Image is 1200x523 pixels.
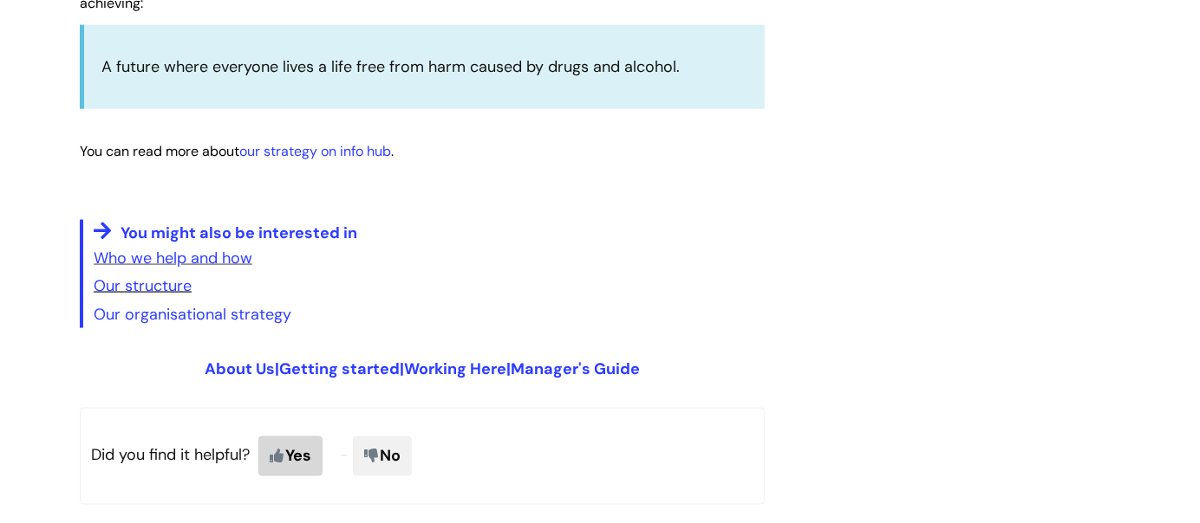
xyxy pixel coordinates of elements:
[94,304,291,325] a: Our organisational strategy
[94,248,252,268] a: Who we help and how
[258,436,323,476] span: Yes
[205,358,640,379] span: | | |
[279,358,400,379] a: Getting started
[94,275,192,296] a: Our structure
[353,436,412,476] span: No
[101,53,747,81] p: A future where everyone lives a life free from harm caused by drugs and alcohol.
[404,358,506,379] a: Working Here
[205,358,275,379] a: About Us
[80,408,765,505] p: Did you find it helpful?
[121,223,357,243] span: You might also be interested in
[80,142,394,160] span: You can read more about .
[511,358,640,379] a: Manager's Guide
[239,142,391,160] a: our strategy on info hub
